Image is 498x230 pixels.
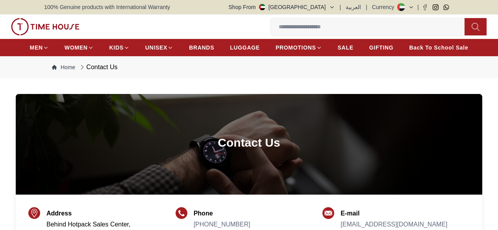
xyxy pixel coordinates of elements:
div: Contact Us [78,63,117,72]
a: UNISEX [145,40,173,55]
a: PROMOTIONS [276,40,322,55]
span: BRANDS [189,44,214,52]
p: Behind Hotpack Sales Center, [46,220,138,229]
span: | [417,3,419,11]
a: Instagram [433,4,439,10]
div: Currency [372,3,398,11]
a: [EMAIL_ADDRESS][DOMAIN_NAME] [341,221,447,228]
a: BRANDS [189,40,214,55]
h5: E-mail [341,209,447,218]
a: GIFTING [369,40,394,55]
a: Whatsapp [443,4,449,10]
span: KIDS [109,44,124,52]
a: LUGGAGE [230,40,260,55]
a: WOMEN [65,40,94,55]
span: LUGGAGE [230,44,260,52]
button: العربية [346,3,361,11]
span: MEN [30,44,43,52]
span: 100% Genuine products with International Warranty [44,3,170,11]
span: | [340,3,341,11]
span: PROMOTIONS [276,44,316,52]
h1: Contact Us [218,136,280,150]
span: UNISEX [145,44,167,52]
a: Back To School Sale [409,40,468,55]
span: GIFTING [369,44,394,52]
h5: Phone [194,209,250,218]
nav: Breadcrumb [44,56,454,78]
a: SALE [338,40,354,55]
span: SALE [338,44,354,52]
span: | [366,3,367,11]
img: United Arab Emirates [259,4,265,10]
a: Facebook [422,4,428,10]
a: KIDS [109,40,130,55]
span: WOMEN [65,44,88,52]
span: Back To School Sale [409,44,468,52]
img: ... [11,18,80,35]
a: [PHONE_NUMBER] [194,221,250,228]
a: MEN [30,40,49,55]
a: Home [52,63,75,71]
h5: Address [46,209,138,218]
button: Shop From[GEOGRAPHIC_DATA] [229,3,335,11]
